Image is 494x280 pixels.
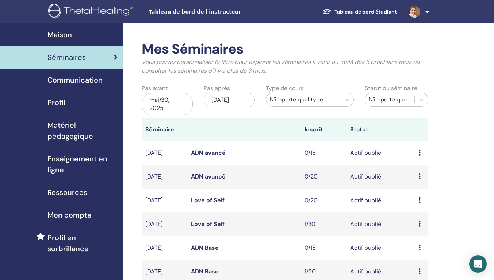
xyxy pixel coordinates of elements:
[346,236,415,260] td: Actif publié
[47,120,118,142] span: Matériel pédagogique
[149,8,258,16] span: Tableau de bord de l'instructeur
[346,165,415,189] td: Actif publié
[47,210,92,220] span: Mon compte
[142,165,187,189] td: [DATE]
[469,255,487,273] div: Open Intercom Messenger
[365,84,417,93] label: Statut du séminaire
[270,95,337,104] div: N'importe quel type
[346,189,415,212] td: Actif publié
[47,187,87,198] span: Ressources
[142,93,193,115] div: mai/30, 2025
[301,212,346,236] td: 1/30
[191,149,226,157] a: ADN avancé
[191,196,225,204] a: Love of Self
[204,84,230,93] label: Pas après
[301,118,346,141] th: Inscrit
[191,220,225,228] a: Love of Self
[47,52,86,63] span: Séminaires
[266,84,304,93] label: Type de cours
[301,236,346,260] td: 0/15
[301,141,346,165] td: 0/18
[142,84,168,93] label: Pas avant
[191,268,219,275] a: ADN Base
[47,74,103,85] span: Communication
[317,5,403,19] a: Tableau de bord étudiant
[346,212,415,236] td: Actif publié
[323,8,332,15] img: graduation-cap-white.svg
[47,153,118,175] span: Enseignement en ligne
[47,232,118,254] span: Profil en surbrillance
[142,41,428,58] h2: Mes Séminaires
[346,118,415,141] th: Statut
[191,173,226,180] a: ADN avancé
[409,6,420,18] img: default.jpg
[204,93,255,107] div: [DATE]
[47,97,65,108] span: Profil
[142,236,187,260] td: [DATE]
[142,58,428,75] p: Vous pouvez personnaliser le filtre pour explorer les séminaires à venir au-delà des 3 prochains ...
[369,95,411,104] div: N'importe quel statut
[301,165,346,189] td: 0/20
[142,141,187,165] td: [DATE]
[48,4,135,20] img: logo.png
[142,118,187,141] th: Séminaire
[301,189,346,212] td: 0/20
[191,244,219,252] a: ADN Base
[346,141,415,165] td: Actif publié
[142,212,187,236] td: [DATE]
[142,189,187,212] td: [DATE]
[47,29,72,40] span: Maison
